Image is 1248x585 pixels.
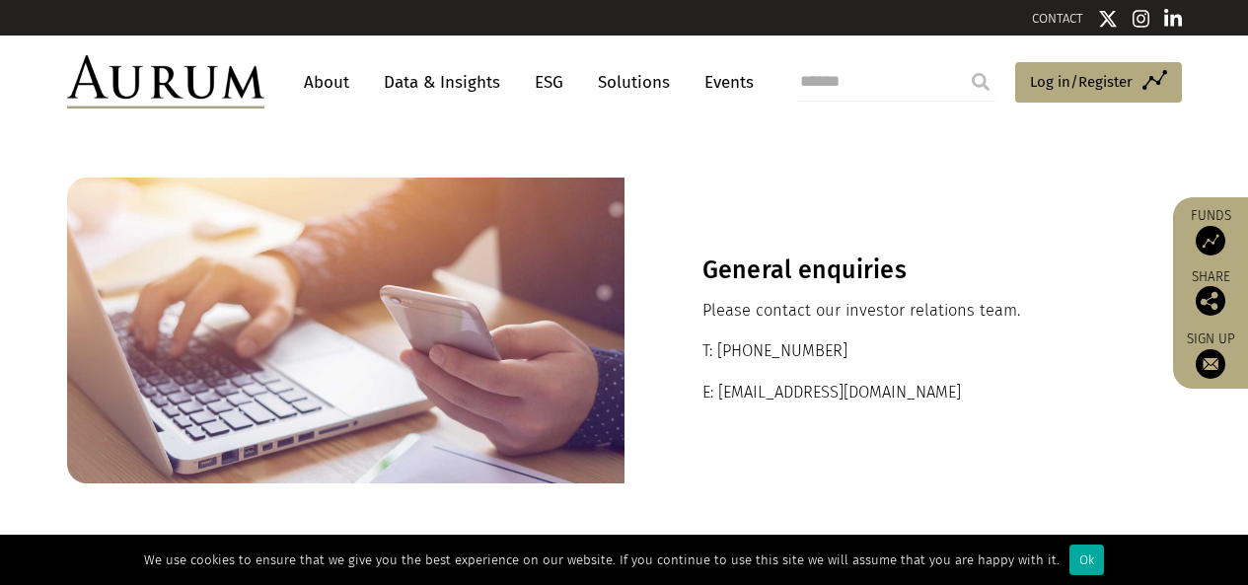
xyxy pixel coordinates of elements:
h3: General enquiries [702,256,1104,285]
input: Submit [961,62,1000,102]
p: Please contact our investor relations team. [702,298,1104,324]
p: E: [EMAIL_ADDRESS][DOMAIN_NAME] [702,380,1104,405]
img: Instagram icon [1133,9,1150,29]
img: Linkedin icon [1164,9,1182,29]
a: Sign up [1183,330,1238,379]
img: Aurum [67,55,264,109]
span: Log in/Register [1030,70,1133,94]
a: Funds [1183,207,1238,256]
a: Data & Insights [374,64,510,101]
div: Share [1183,270,1238,316]
a: Events [695,64,754,101]
p: T: [PHONE_NUMBER] [702,338,1104,364]
img: Sign up to our newsletter [1196,349,1225,379]
img: Twitter icon [1098,9,1118,29]
img: Share this post [1196,286,1225,316]
div: Ok [1069,545,1104,575]
a: Solutions [588,64,680,101]
a: CONTACT [1032,11,1083,26]
a: Log in/Register [1015,62,1182,104]
a: About [294,64,359,101]
img: Access Funds [1196,226,1225,256]
a: ESG [525,64,573,101]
